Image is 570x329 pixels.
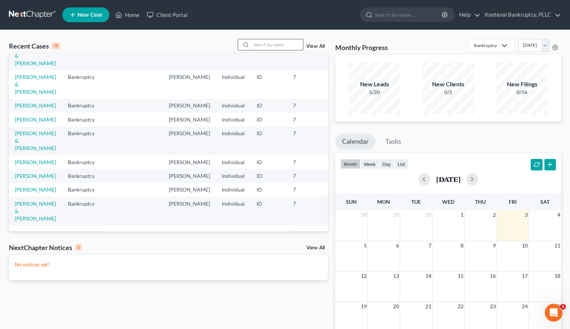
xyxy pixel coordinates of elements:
a: [PERSON_NAME] [15,102,56,109]
span: Wed [442,199,454,205]
a: Client Portal [143,8,191,21]
span: 17 [521,272,528,280]
div: New Clients [422,80,474,89]
button: list [394,159,408,169]
td: 7 [287,113,324,126]
span: 14 [425,272,432,280]
td: ID [251,183,287,197]
a: Help [455,8,480,21]
div: NextChapter Notices [9,243,82,252]
a: Kootenai Bankruptcy, PLLC [481,8,561,21]
span: 12 [360,272,368,280]
div: 15 [52,43,60,49]
td: ID [251,127,287,155]
div: 0/16 [496,89,548,96]
a: View All [306,245,325,250]
span: 18 [554,272,561,280]
input: Search by name... [375,8,443,21]
td: ID [251,113,287,126]
span: 9 [492,241,497,250]
td: Bankruptcy [62,113,108,126]
span: Sun [346,199,357,205]
td: 7 [287,155,324,169]
button: week [360,159,379,169]
span: 24 [521,302,528,311]
div: New Filings [496,80,548,89]
span: Tue [411,199,421,205]
div: 0/2 [422,89,474,96]
a: Tasks [379,133,408,150]
span: 25 [554,302,561,311]
span: 7 [428,241,432,250]
p: No notices yet! [15,261,322,268]
span: 28 [360,210,368,219]
span: Fri [509,199,517,205]
span: 3 [524,210,528,219]
span: 5 [363,241,368,250]
td: 25-20132 [324,197,360,225]
span: 11 [554,241,561,250]
td: Bankruptcy [62,169,108,183]
td: Individual [216,169,251,183]
td: 7 [287,169,324,183]
div: Recent Cases [9,41,60,50]
td: Individual [216,197,251,225]
div: 0 [75,244,82,251]
td: 7 [287,70,324,99]
span: 15 [457,272,464,280]
span: 6 [395,241,400,250]
a: [PERSON_NAME] [15,159,56,165]
h2: [DATE] [436,175,461,183]
td: [PERSON_NAME] [163,99,216,113]
span: 8 [460,241,464,250]
a: OClock, [PERSON_NAME] & [PERSON_NAME] [15,38,56,66]
span: 2 [492,210,497,219]
span: 1 [460,210,464,219]
span: 23 [489,302,497,311]
td: Individual [216,155,251,169]
td: Bankruptcy [62,197,108,225]
span: 20 [392,302,400,311]
span: 30 [425,210,432,219]
td: ID [251,197,287,225]
td: Individual [216,99,251,113]
a: [PERSON_NAME] [15,116,56,123]
td: 7 [287,99,324,113]
a: Calendar [335,133,375,150]
td: [PERSON_NAME] [163,70,216,99]
span: 22 [457,302,464,311]
iframe: Intercom live chat [545,304,563,322]
td: ID [251,155,287,169]
td: ID [251,169,287,183]
td: [PERSON_NAME] [163,155,216,169]
td: [PERSON_NAME] [163,183,216,197]
td: Individual [216,183,251,197]
span: 1 [560,304,566,310]
td: [PERSON_NAME] [163,127,216,155]
span: 16 [489,272,497,280]
td: 7 [287,183,324,197]
td: 7 [287,197,324,225]
span: 13 [392,272,400,280]
a: [PERSON_NAME] & [PERSON_NAME] [15,130,56,151]
td: 25-20310 [324,155,360,169]
span: 10 [521,241,528,250]
div: Bankruptcy [474,42,497,49]
span: 4 [557,210,561,219]
td: Individual [216,113,251,126]
a: [PERSON_NAME] & [PERSON_NAME] [15,74,56,95]
div: New Leads [349,80,401,89]
a: Home [112,8,143,21]
button: day [379,159,394,169]
a: [PERSON_NAME] [15,173,56,179]
td: [PERSON_NAME] [163,197,216,225]
td: Bankruptcy [62,155,108,169]
a: View All [306,44,325,49]
span: 29 [392,210,400,219]
span: Thu [475,199,486,205]
td: Bankruptcy [62,127,108,155]
a: [PERSON_NAME] [15,186,56,193]
td: [PERSON_NAME] [163,169,216,183]
td: 7 [287,127,324,155]
td: [PERSON_NAME] [163,113,216,126]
